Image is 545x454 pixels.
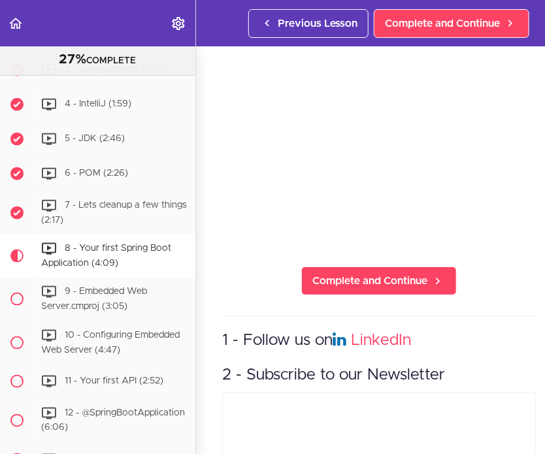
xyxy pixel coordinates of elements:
[59,53,87,66] span: 27%
[222,69,536,246] iframe: Video Player
[41,244,171,268] span: 8 - Your first Spring Boot Application (4:09)
[278,16,357,31] span: Previous Lesson
[41,287,147,311] span: 9 - Embedded Web Server.cmproj (3:05)
[374,9,529,38] a: Complete and Continue
[65,134,125,143] span: 5 - JDK (2:46)
[171,16,186,31] svg: Settings Menu
[41,331,180,355] span: 10 - Configuring Embedded Web Server (4:47)
[41,409,185,433] span: 12 - @SpringBootApplication (6:06)
[16,52,179,69] div: COMPLETE
[65,377,163,386] span: 11 - Your first API (2:52)
[301,267,457,295] a: Complete and Continue
[65,169,128,178] span: 6 - POM (2:26)
[41,201,187,225] span: 7 - Lets cleanup a few things (2:17)
[222,330,536,351] h3: 1 - Follow us on
[351,332,411,348] a: LinkedIn
[312,273,427,289] span: Complete and Continue
[8,16,24,31] svg: Back to course curriculum
[222,365,536,386] h3: 2 - Subscribe to our Newsletter
[385,16,500,31] span: Complete and Continue
[65,99,131,108] span: 4 - IntelliJ (1:59)
[248,9,369,38] a: Previous Lesson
